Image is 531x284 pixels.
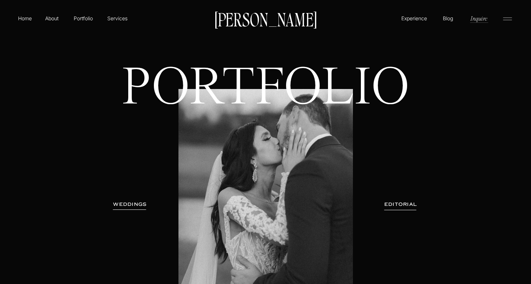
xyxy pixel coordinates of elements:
a: WEDDINGS [107,201,153,208]
a: Services [107,14,128,22]
a: [PERSON_NAME] [211,11,320,26]
a: Blog [441,14,455,22]
a: Inquire [470,14,488,22]
h1: PORTFOLIO [109,65,422,162]
a: EDITORIAL [374,201,427,208]
a: Portfolio [70,14,96,22]
a: About [44,14,60,22]
a: Experience [400,14,428,22]
a: Home [17,14,33,22]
